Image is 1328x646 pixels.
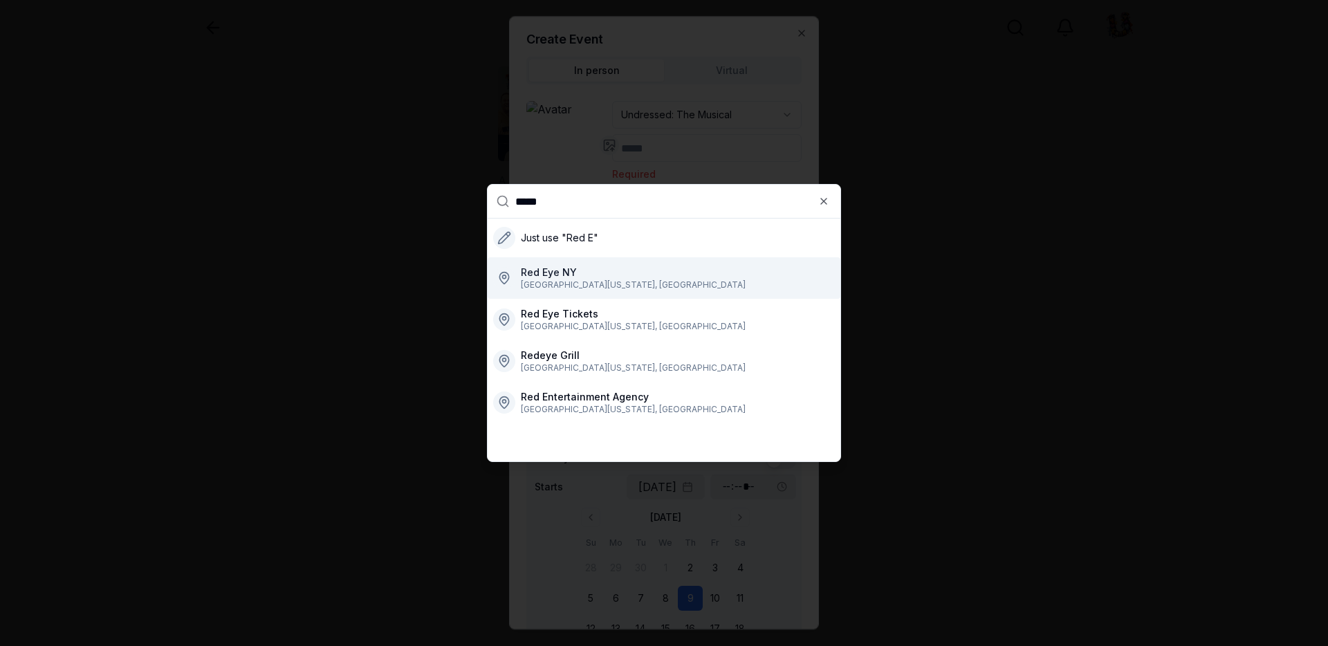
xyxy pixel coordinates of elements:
[521,307,746,321] p: Red Eye Tickets
[521,321,746,332] p: [GEOGRAPHIC_DATA][US_STATE], [GEOGRAPHIC_DATA]
[521,390,746,404] p: Red Entertainment Agency
[521,231,598,245] p: Just use " Red E "
[521,279,746,290] p: [GEOGRAPHIC_DATA][US_STATE], [GEOGRAPHIC_DATA]
[521,349,746,362] p: Redeye Grill
[521,266,746,279] p: Red Eye NY
[521,404,746,415] p: [GEOGRAPHIC_DATA][US_STATE], [GEOGRAPHIC_DATA]
[521,362,746,373] p: [GEOGRAPHIC_DATA][US_STATE], [GEOGRAPHIC_DATA]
